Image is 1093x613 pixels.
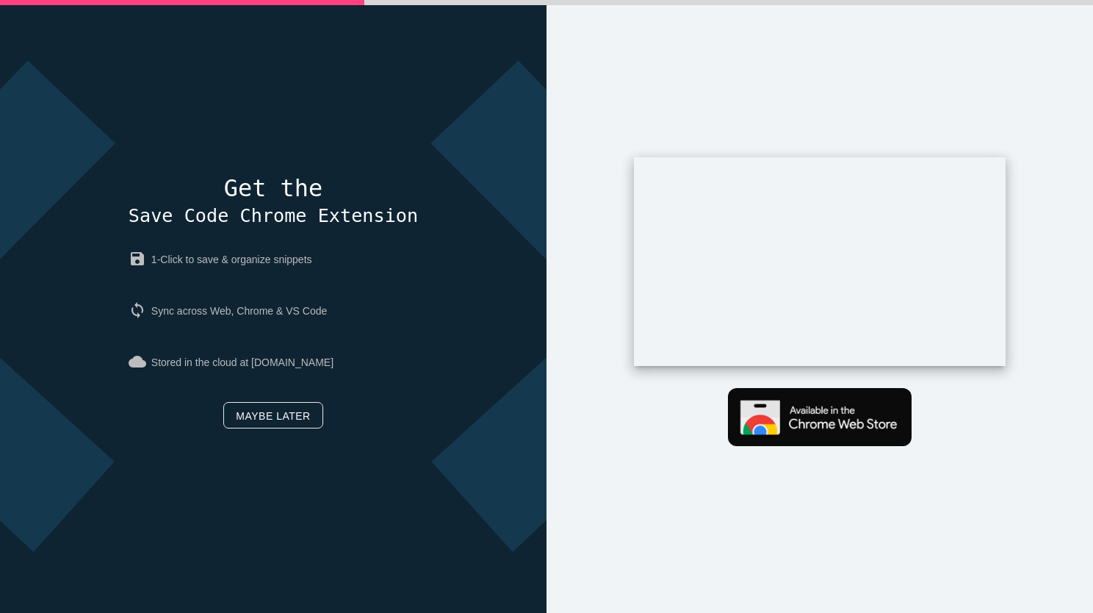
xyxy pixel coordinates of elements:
[129,301,151,319] i: sync
[129,250,151,268] i: save
[223,402,322,429] a: Maybe later
[129,290,418,331] p: Sync across Web, Chrome & VS Code
[129,353,151,370] i: cloud
[129,176,418,229] h4: Get the
[129,342,418,383] p: Stored in the cloud at [DOMAIN_NAME]
[129,205,418,226] span: Save Code Chrome Extension
[728,388,912,446] img: Get Chrome extension
[129,239,418,280] p: 1-Click to save & organize snippets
